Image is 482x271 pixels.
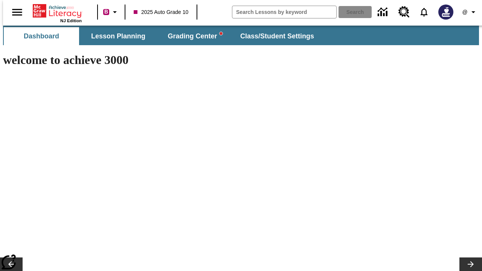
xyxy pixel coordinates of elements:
span: @ [462,8,467,16]
span: NJ Edition [60,18,82,23]
span: Lesson Planning [91,32,145,41]
span: Dashboard [24,32,59,41]
div: SubNavbar [3,26,479,45]
a: Resource Center, Will open in new tab [394,2,414,22]
button: Grading Center [157,27,233,45]
span: B [104,7,108,17]
div: SubNavbar [3,27,321,45]
h1: welcome to achieve 3000 [3,53,328,67]
a: Data Center [373,2,394,23]
button: Class/Student Settings [234,27,320,45]
button: Lesson Planning [81,27,156,45]
div: Home [33,3,82,23]
a: Home [33,3,82,18]
a: Notifications [414,2,434,22]
span: Class/Student Settings [240,32,314,41]
button: Select a new avatar [434,2,458,22]
button: Boost Class color is violet red. Change class color [100,5,122,19]
button: Dashboard [4,27,79,45]
button: Profile/Settings [458,5,482,19]
span: Grading Center [168,32,222,41]
button: Lesson carousel, Next [459,257,482,271]
input: search field [232,6,336,18]
button: Open side menu [6,1,28,23]
span: 2025 Auto Grade 10 [134,8,188,16]
img: Avatar [438,5,453,20]
svg: writing assistant alert [220,32,223,35]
